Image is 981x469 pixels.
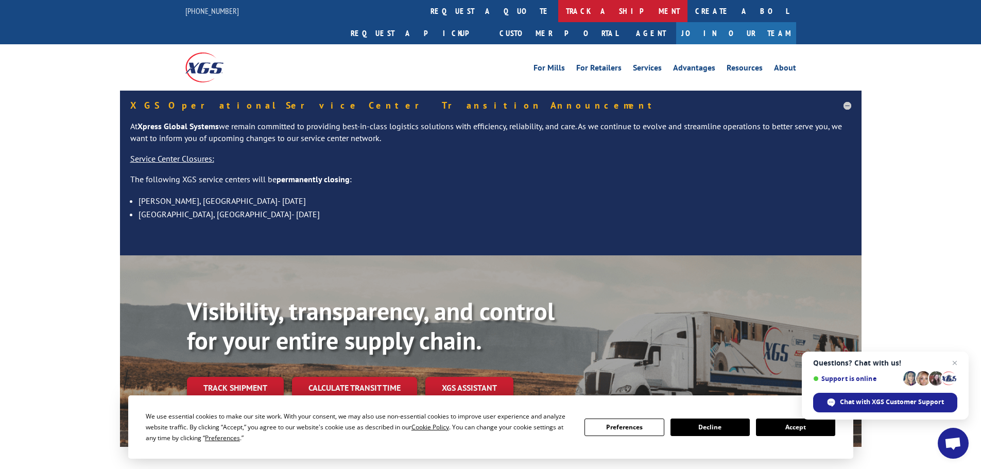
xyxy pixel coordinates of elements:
button: Preferences [584,419,664,436]
li: [GEOGRAPHIC_DATA], [GEOGRAPHIC_DATA]- [DATE] [139,207,851,221]
b: Visibility, transparency, and control for your entire supply chain. [187,295,555,357]
a: Open chat [938,428,969,459]
u: Service Center Closures: [130,153,214,164]
span: Support is online [813,375,900,383]
a: XGS ASSISTANT [425,377,513,399]
a: Resources [727,64,763,75]
a: Track shipment [187,377,284,398]
li: [PERSON_NAME], [GEOGRAPHIC_DATA]- [DATE] [139,194,851,207]
p: At we remain committed to providing best-in-class logistics solutions with efficiency, reliabilit... [130,120,851,153]
div: Cookie Consent Prompt [128,395,853,459]
a: Services [633,64,662,75]
div: We use essential cookies to make our site work. With your consent, we may also use non-essential ... [146,411,572,443]
span: Chat with XGS Customer Support [840,397,944,407]
a: Join Our Team [676,22,796,44]
a: For Retailers [576,64,622,75]
span: Questions? Chat with us! [813,359,957,367]
a: Calculate transit time [292,377,417,399]
span: Preferences [205,433,240,442]
a: Advantages [673,64,715,75]
h5: XGS Operational Service Center Transition Announcement [130,101,851,110]
a: Customer Portal [492,22,626,44]
strong: Xpress Global Systems [137,121,219,131]
span: Chat with XGS Customer Support [813,393,957,412]
a: Request a pickup [343,22,492,44]
button: Accept [756,419,835,436]
p: The following XGS service centers will be : [130,173,851,194]
a: [PHONE_NUMBER] [185,6,239,16]
button: Decline [670,419,750,436]
a: About [774,64,796,75]
span: Cookie Policy [411,423,449,431]
a: Agent [626,22,676,44]
strong: permanently closing [277,174,350,184]
a: For Mills [533,64,565,75]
